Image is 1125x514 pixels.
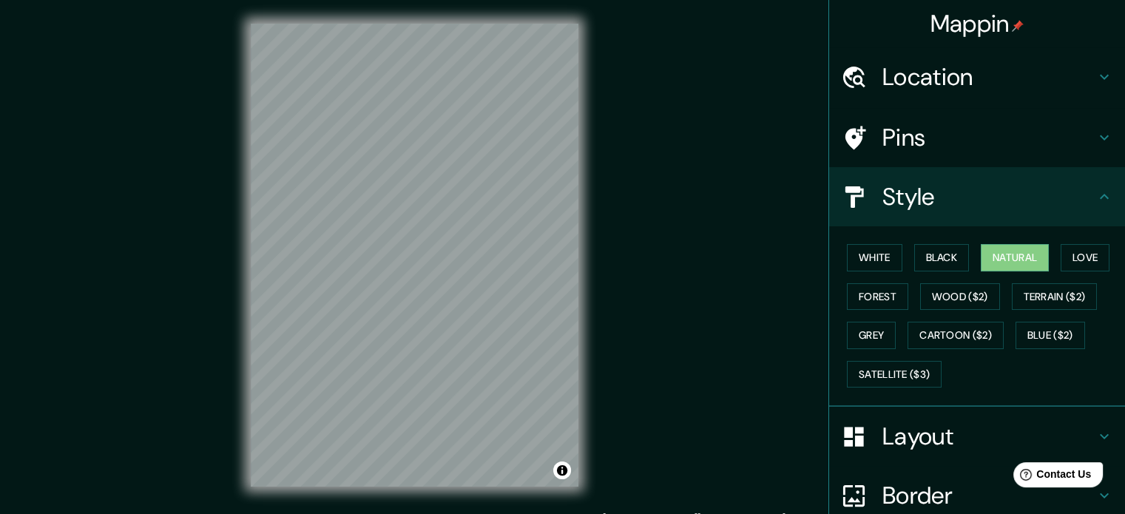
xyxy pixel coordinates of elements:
button: White [847,244,902,271]
iframe: Help widget launcher [993,456,1109,498]
button: Forest [847,283,908,311]
button: Wood ($2) [920,283,1000,311]
h4: Pins [882,123,1095,152]
button: Love [1061,244,1109,271]
button: Toggle attribution [553,461,571,479]
button: Blue ($2) [1016,322,1085,349]
button: Natural [981,244,1049,271]
button: Cartoon ($2) [908,322,1004,349]
button: Terrain ($2) [1012,283,1098,311]
div: Location [829,47,1125,106]
h4: Mappin [930,9,1024,38]
h4: Layout [882,422,1095,451]
button: Black [914,244,970,271]
div: Style [829,167,1125,226]
img: pin-icon.png [1012,20,1024,32]
h4: Border [882,481,1095,510]
canvas: Map [251,24,578,487]
div: Layout [829,407,1125,466]
button: Satellite ($3) [847,361,942,388]
div: Pins [829,108,1125,167]
button: Grey [847,322,896,349]
h4: Location [882,62,1095,92]
h4: Style [882,182,1095,212]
